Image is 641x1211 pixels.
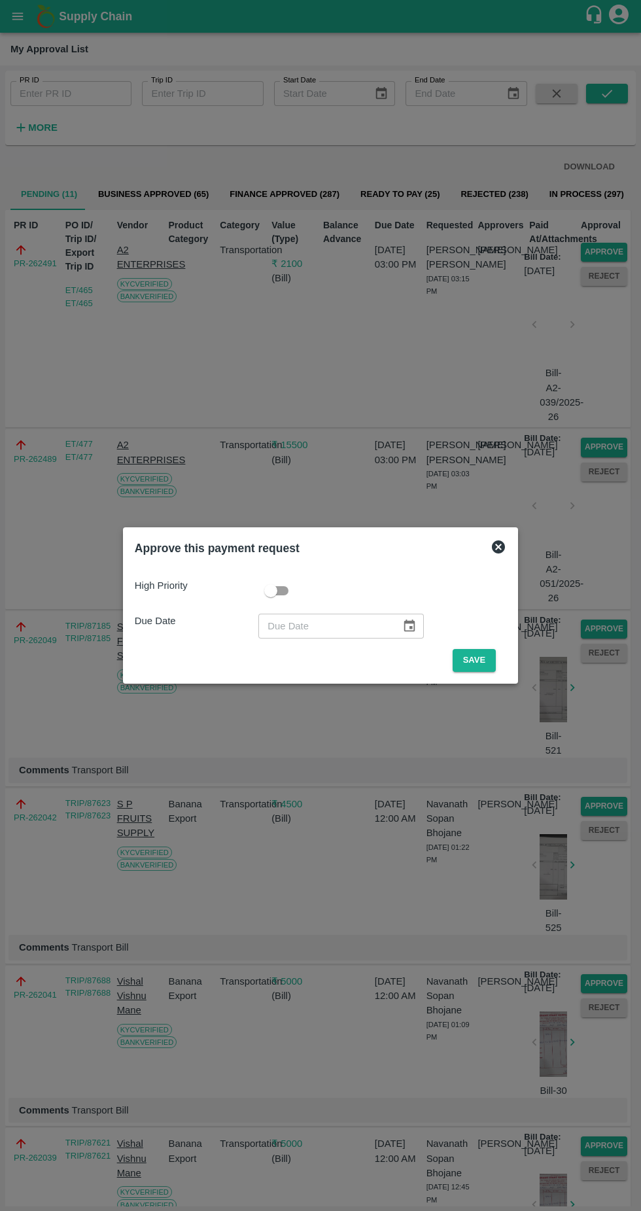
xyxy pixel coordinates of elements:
p: Due Date [135,614,258,628]
b: Approve this payment request [135,542,300,555]
input: Due Date [258,614,392,639]
p: High Priority [135,578,258,593]
button: Save [453,649,496,672]
button: Choose date [397,614,422,639]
